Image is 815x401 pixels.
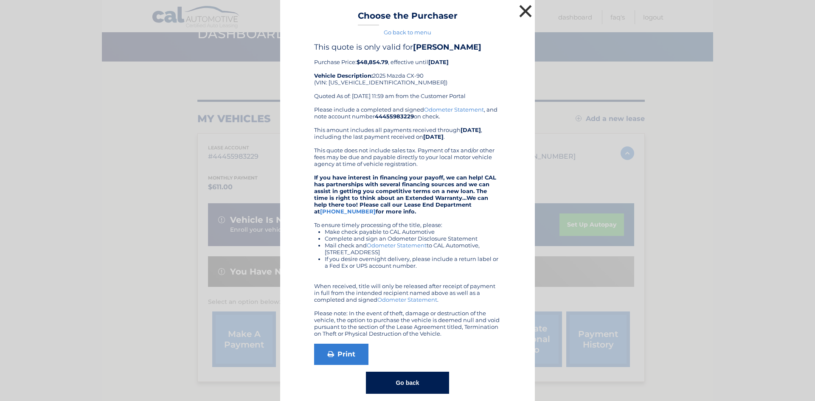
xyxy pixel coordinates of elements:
b: [DATE] [428,59,449,65]
h3: Choose the Purchaser [358,11,458,25]
b: 44455983229 [375,113,414,120]
b: $48,854.79 [357,59,388,65]
a: Print [314,344,368,365]
b: [DATE] [423,133,444,140]
b: [PERSON_NAME] [413,42,481,52]
li: Complete and sign an Odometer Disclosure Statement [325,235,501,242]
strong: Vehicle Description: [314,72,373,79]
a: Go back to menu [384,29,431,36]
div: Please include a completed and signed , and note account number on check. This amount includes al... [314,106,501,337]
button: Go back [366,372,449,394]
a: Odometer Statement [424,106,484,113]
strong: If you have interest in financing your payoff, we can help! CAL has partnerships with several fin... [314,174,496,215]
li: Make check payable to CAL Automotive [325,228,501,235]
button: × [517,3,534,20]
li: Mail check and to CAL Automotive, [STREET_ADDRESS] [325,242,501,255]
li: If you desire overnight delivery, please include a return label or a Fed Ex or UPS account number. [325,255,501,269]
h4: This quote is only valid for [314,42,501,52]
a: [PHONE_NUMBER] [320,208,376,215]
div: Purchase Price: , effective until 2025 Mazda CX-90 (VIN: [US_VEHICLE_IDENTIFICATION_NUMBER]) Quot... [314,42,501,106]
b: [DATE] [461,126,481,133]
a: Odometer Statement [367,242,427,249]
a: Odometer Statement [377,296,437,303]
